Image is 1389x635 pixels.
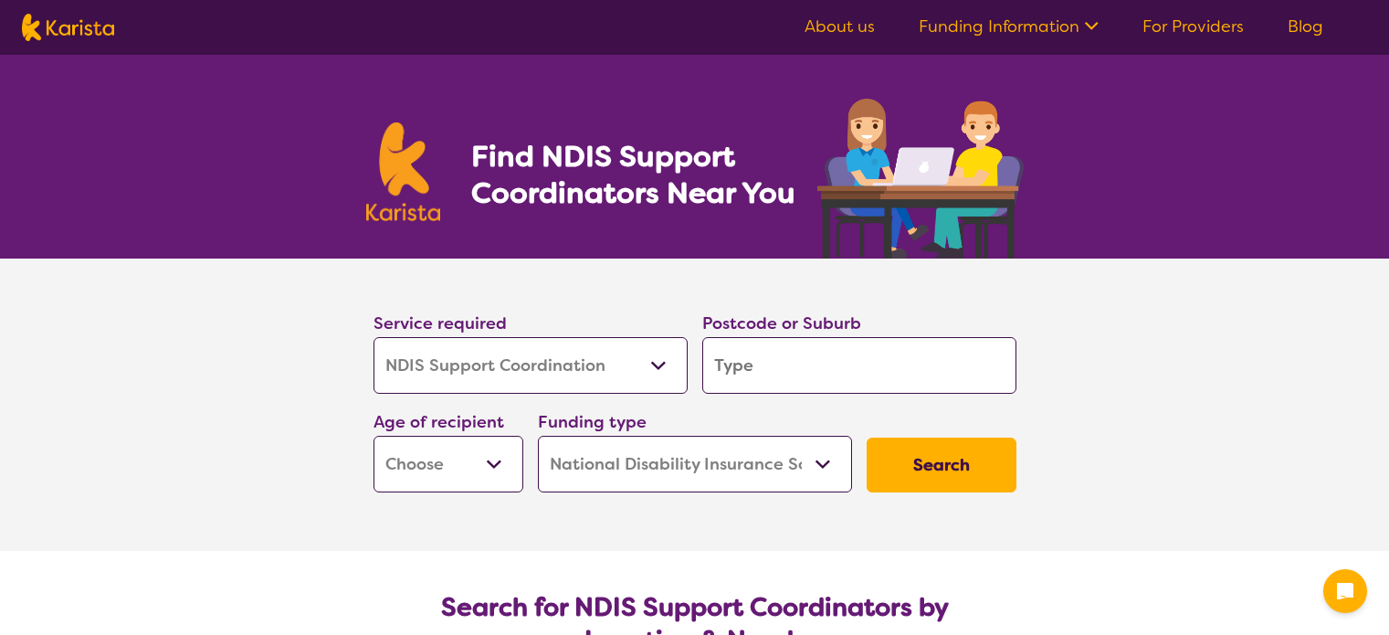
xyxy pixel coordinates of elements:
[22,14,114,41] img: Karista logo
[538,411,647,433] label: Funding type
[1142,16,1244,37] a: For Providers
[1288,16,1323,37] a: Blog
[919,16,1099,37] a: Funding Information
[702,312,861,334] label: Postcode or Suburb
[805,16,875,37] a: About us
[702,337,1016,394] input: Type
[374,411,504,433] label: Age of recipient
[374,312,507,334] label: Service required
[471,138,809,211] h1: Find NDIS Support Coordinators Near You
[817,99,1024,259] img: support-coordination
[366,122,441,221] img: Karista logo
[867,438,1016,492] button: Search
